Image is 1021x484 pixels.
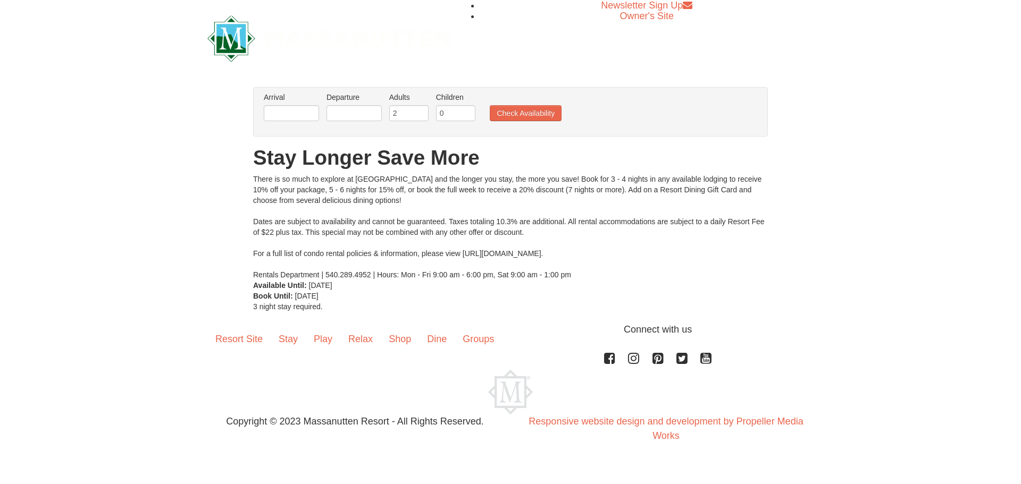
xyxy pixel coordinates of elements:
[253,281,307,290] strong: Available Until:
[207,24,451,49] a: Massanutten Resort
[529,416,803,441] a: Responsive website design and development by Propeller Media Works
[207,15,451,62] img: Massanutten Resort Logo
[490,105,562,121] button: Check Availability
[488,370,533,414] img: Massanutten Resort Logo
[207,322,271,355] a: Resort Site
[309,281,332,290] span: [DATE]
[253,147,768,168] h1: Stay Longer Save More
[620,11,674,21] a: Owner's Site
[340,322,381,355] a: Relax
[199,414,510,429] p: Copyright © 2023 Massanutten Resort - All Rights Reserved.
[207,322,814,337] p: Connect with us
[436,92,475,103] label: Children
[271,322,306,355] a: Stay
[455,322,502,355] a: Groups
[253,302,323,311] span: 3 night stay required.
[295,292,319,300] span: [DATE]
[264,92,319,103] label: Arrival
[381,322,419,355] a: Shop
[306,322,340,355] a: Play
[253,174,768,280] div: There is so much to explore at [GEOGRAPHIC_DATA] and the longer you stay, the more you save! Book...
[419,322,455,355] a: Dine
[389,92,429,103] label: Adults
[253,292,293,300] strong: Book Until:
[327,92,382,103] label: Departure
